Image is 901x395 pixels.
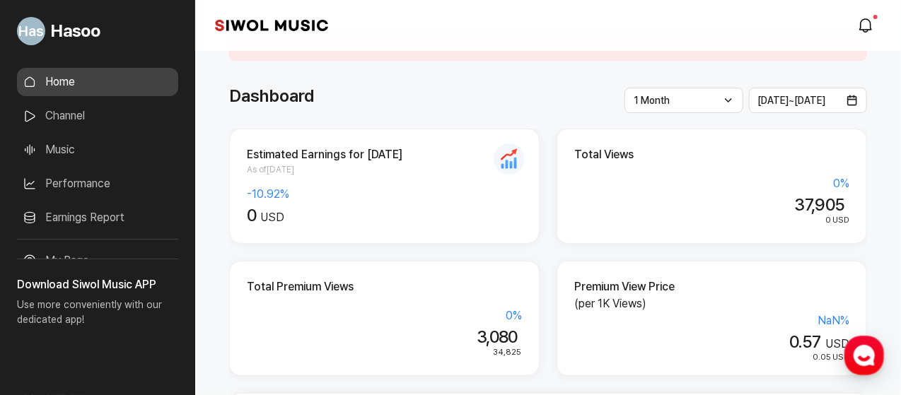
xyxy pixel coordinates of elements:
span: Home [36,299,61,310]
h1: Dashboard [229,83,314,109]
span: 0 [826,215,832,225]
span: 34,825 [493,347,521,357]
span: 0.57 [789,331,821,352]
a: Home [4,278,93,313]
div: USD [574,214,849,227]
a: Channel [17,102,178,130]
h2: Total Premium Views [247,278,522,295]
div: -10.92 % [247,186,522,203]
p: (per 1K Views) [574,295,849,312]
h2: Estimated Earnings for [DATE] [247,146,522,163]
a: Messages [93,278,182,313]
p: Use more conveniently with our dedicated app! [17,293,178,338]
h3: Download Siwol Music APP [17,276,178,293]
div: 0 % [247,307,522,324]
span: 0 [247,205,256,225]
h2: Premium View Price [574,278,849,295]
a: Go to My Profile [17,11,178,51]
div: NaN % [574,312,849,329]
span: [DATE] ~ [DATE] [758,95,826,106]
a: Home [17,68,178,96]
span: 3,080 [477,326,518,347]
a: Settings [182,278,272,313]
span: 1 Month [634,95,670,106]
div: USD [247,206,522,226]
span: 0.05 [813,352,832,362]
a: Music [17,136,178,164]
span: Messages [117,300,159,311]
a: Earnings Report [17,204,178,232]
span: As of [DATE] [247,163,522,176]
a: modal.notifications [853,11,881,40]
button: [DATE]~[DATE] [749,88,868,113]
div: USD [574,332,849,353]
span: 37,905 [795,194,845,215]
h2: Total Views [574,146,849,163]
span: Hasoo [51,18,100,44]
div: USD [574,351,849,364]
div: 0 % [574,175,849,192]
a: Performance [17,170,178,198]
a: My Page [17,247,178,275]
span: Settings [209,299,244,310]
